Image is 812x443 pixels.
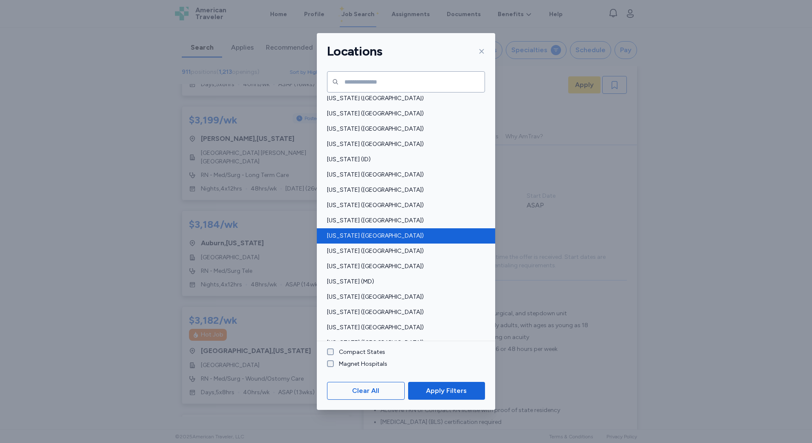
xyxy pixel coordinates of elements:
[327,201,480,210] span: [US_STATE] ([GEOGRAPHIC_DATA])
[327,293,480,301] span: [US_STATE] ([GEOGRAPHIC_DATA])
[327,186,480,194] span: [US_STATE] ([GEOGRAPHIC_DATA])
[426,386,467,396] span: Apply Filters
[327,382,405,400] button: Clear All
[327,43,382,59] h1: Locations
[327,278,480,286] span: [US_STATE] (MD)
[327,262,480,271] span: [US_STATE] ([GEOGRAPHIC_DATA])
[327,140,480,149] span: [US_STATE] ([GEOGRAPHIC_DATA])
[327,155,480,164] span: [US_STATE] (ID)
[327,171,480,179] span: [US_STATE] ([GEOGRAPHIC_DATA])
[327,216,480,225] span: [US_STATE] ([GEOGRAPHIC_DATA])
[327,125,480,133] span: [US_STATE] ([GEOGRAPHIC_DATA])
[327,323,480,332] span: [US_STATE] ([GEOGRAPHIC_DATA])
[327,308,480,317] span: [US_STATE] ([GEOGRAPHIC_DATA])
[352,386,379,396] span: Clear All
[327,339,480,347] span: [US_STATE] ([GEOGRAPHIC_DATA])
[327,94,480,103] span: [US_STATE] ([GEOGRAPHIC_DATA])
[327,109,480,118] span: [US_STATE] ([GEOGRAPHIC_DATA])
[408,382,485,400] button: Apply Filters
[334,360,387,368] label: Magnet Hospitals
[327,247,480,255] span: [US_STATE] ([GEOGRAPHIC_DATA])
[327,232,480,240] span: [US_STATE] ([GEOGRAPHIC_DATA])
[334,348,385,356] label: Compact States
